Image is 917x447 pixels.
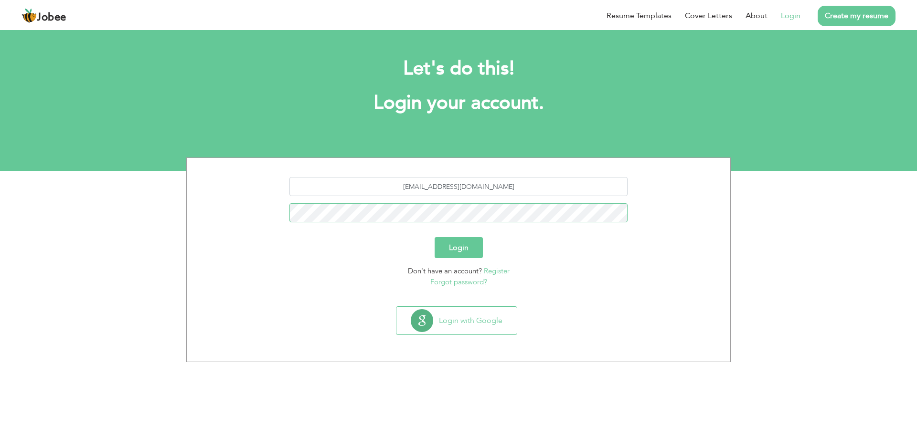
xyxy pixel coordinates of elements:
span: Don't have an account? [408,266,482,276]
h2: Let's do this! [201,56,716,81]
a: Cover Letters [685,10,732,21]
button: Login [435,237,483,258]
input: Email [289,177,628,196]
a: Resume Templates [607,10,672,21]
a: About [746,10,768,21]
a: Login [781,10,800,21]
a: Create my resume [818,6,896,26]
a: Forgot password? [430,277,487,287]
a: Register [484,266,510,276]
button: Login with Google [396,307,517,334]
span: Jobee [37,12,66,23]
img: jobee.io [21,8,37,23]
a: Jobee [21,8,66,23]
h1: Login your account. [201,91,716,115]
